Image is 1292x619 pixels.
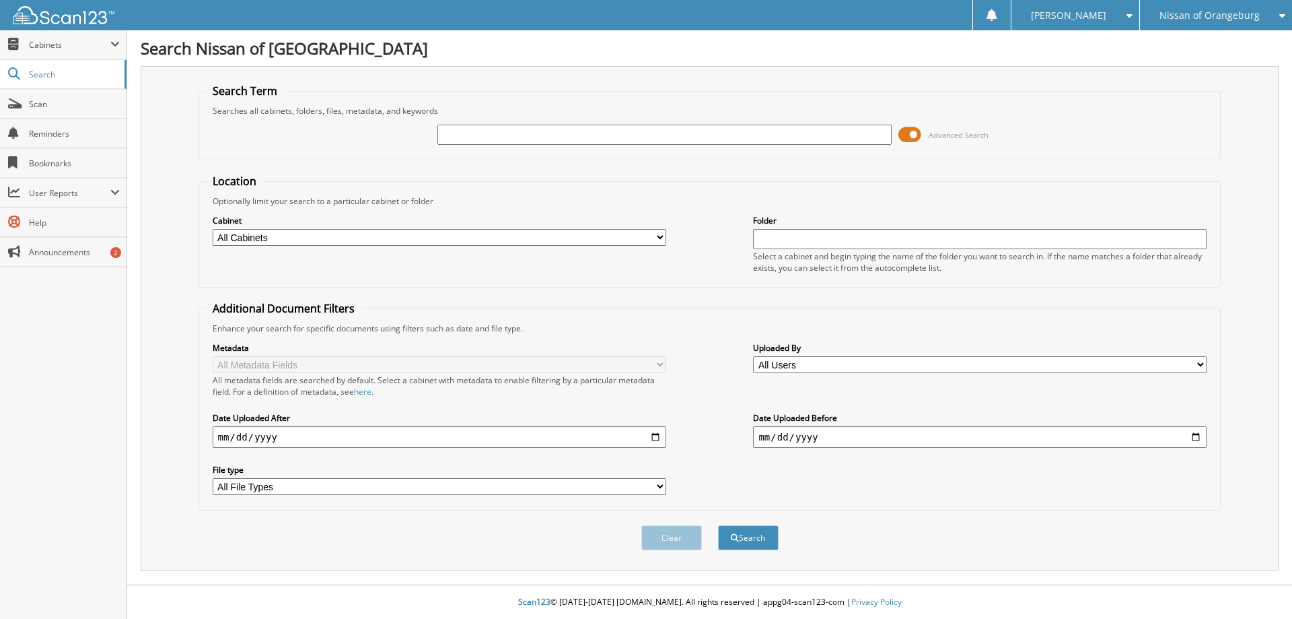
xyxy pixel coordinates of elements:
[354,386,371,397] a: here
[206,105,1214,117] div: Searches all cabinets, folders, files, metadata, and keywords
[29,247,120,258] span: Announcements
[206,323,1214,334] div: Enhance your search for specific documents using filters such as date and file type.
[13,6,114,24] img: scan123-logo-white.svg
[29,158,120,169] span: Bookmarks
[213,464,666,476] label: File type
[29,98,120,110] span: Scan
[29,128,120,139] span: Reminders
[213,374,666,397] div: All metadata fields are searched by default. Select a cabinet with metadata to enable filtering b...
[206,301,361,316] legend: Additional Document Filters
[206,84,284,98] legend: Search Term
[753,342,1207,354] label: Uploaded By
[518,596,550,608] span: Scan123
[851,596,902,608] a: Privacy Policy
[141,37,1279,59] h1: Search Nissan of [GEOGRAPHIC_DATA]
[929,130,989,140] span: Advanced Search
[213,412,666,424] label: Date Uploaded After
[753,426,1207,448] input: end
[110,247,121,258] div: 2
[718,525,779,550] button: Search
[206,174,263,189] legend: Location
[753,412,1207,424] label: Date Uploaded Before
[29,187,110,199] span: User Reports
[213,426,666,448] input: start
[753,215,1207,226] label: Folder
[213,215,666,226] label: Cabinet
[29,39,110,51] span: Cabinets
[127,586,1292,619] div: © [DATE]-[DATE] [DOMAIN_NAME]. All rights reserved | appg04-scan123-com |
[206,195,1214,207] div: Optionally limit your search to a particular cabinet or folder
[213,342,666,354] label: Metadata
[29,217,120,228] span: Help
[641,525,702,550] button: Clear
[1159,11,1260,20] span: Nissan of Orangeburg
[29,69,118,80] span: Search
[753,251,1207,273] div: Select a cabinet and begin typing the name of the folder you want to search in. If the name match...
[1031,11,1106,20] span: [PERSON_NAME]
[1225,554,1292,619] iframe: Chat Widget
